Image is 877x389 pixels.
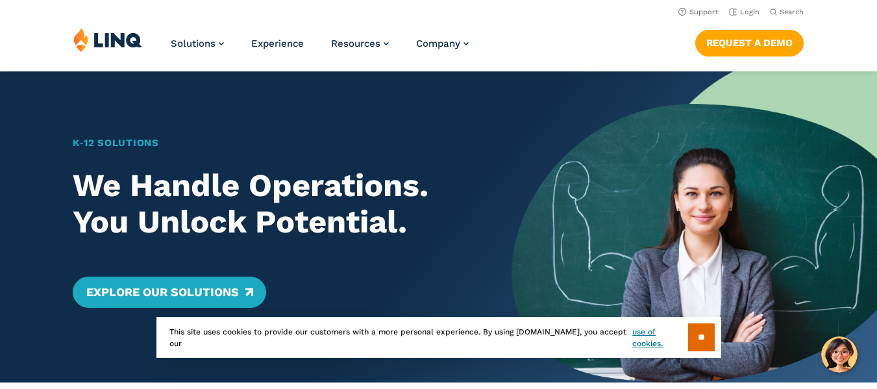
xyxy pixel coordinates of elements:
span: Solutions [171,38,216,49]
a: Support [678,8,719,16]
a: Explore Our Solutions [73,277,266,308]
a: Experience [251,38,304,49]
a: Solutions [171,38,224,49]
a: Login [729,8,760,16]
nav: Button Navigation [695,27,804,56]
a: Resources [331,38,389,49]
div: This site uses cookies to provide our customers with a more personal experience. By using [DOMAIN... [156,317,721,358]
img: Home Banner [512,71,877,383]
h2: We Handle Operations. You Unlock Potential. [73,168,475,240]
nav: Primary Navigation [171,27,469,70]
span: Company [416,38,460,49]
button: Hello, have a question? Let’s chat. [821,336,858,373]
a: Company [416,38,469,49]
span: Resources [331,38,380,49]
a: use of cookies. [632,326,687,349]
a: Request a Demo [695,30,804,56]
h1: K‑12 Solutions [73,136,475,151]
img: LINQ | K‑12 Software [73,27,142,52]
span: Search [780,8,804,16]
button: Open Search Bar [770,7,804,17]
